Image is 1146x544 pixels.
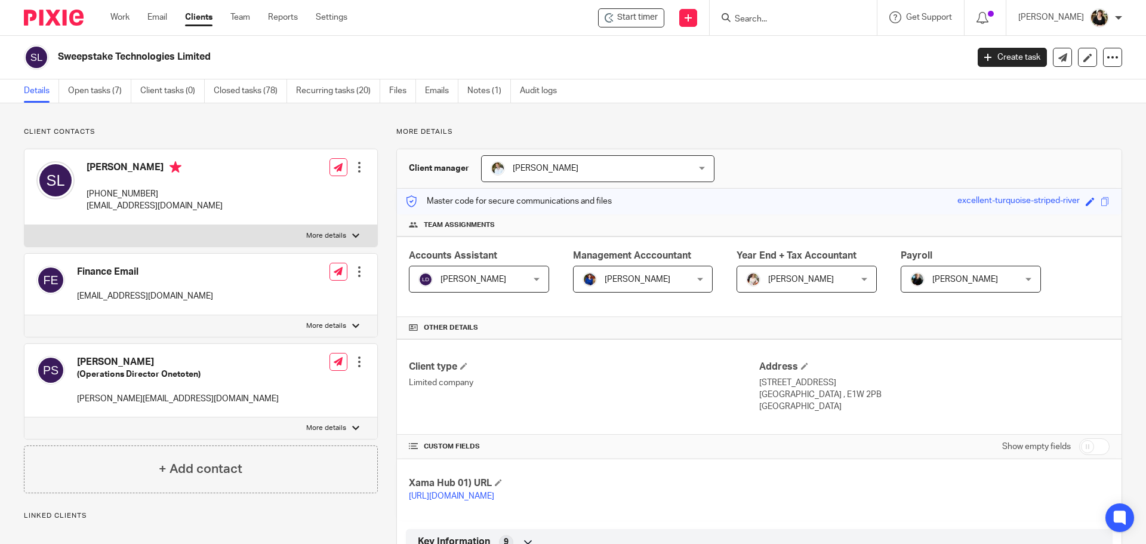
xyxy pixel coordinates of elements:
[68,79,131,103] a: Open tasks (7)
[409,492,494,500] a: [URL][DOMAIN_NAME]
[598,8,664,27] div: Sweepstake Technologies Limited
[296,79,380,103] a: Recurring tasks (20)
[306,321,346,331] p: More details
[957,195,1080,208] div: excellent-turquoise-striped-river
[467,79,511,103] a: Notes (1)
[734,14,841,25] input: Search
[513,164,578,173] span: [PERSON_NAME]
[58,51,780,63] h2: Sweepstake Technologies Limited
[36,266,65,294] img: svg%3E
[306,231,346,241] p: More details
[77,368,279,380] h5: (Operations Director Onetoten)
[759,389,1110,401] p: [GEOGRAPHIC_DATA] , E1W 2PB
[24,127,378,137] p: Client contacts
[932,275,998,284] span: [PERSON_NAME]
[110,11,130,23] a: Work
[906,13,952,21] span: Get Support
[170,161,181,173] i: Primary
[214,79,287,103] a: Closed tasks (78)
[409,162,469,174] h3: Client manager
[306,423,346,433] p: More details
[759,401,1110,413] p: [GEOGRAPHIC_DATA]
[77,393,279,405] p: [PERSON_NAME][EMAIL_ADDRESS][DOMAIN_NAME]
[36,161,75,199] img: svg%3E
[605,275,670,284] span: [PERSON_NAME]
[424,220,495,230] span: Team assignments
[77,266,213,278] h4: Finance Email
[87,188,223,200] p: [PHONE_NUMBER]
[425,79,458,103] a: Emails
[746,272,760,287] img: Kayleigh%20Henson.jpeg
[520,79,566,103] a: Audit logs
[910,272,925,287] img: nicky-partington.jpg
[768,275,834,284] span: [PERSON_NAME]
[140,79,205,103] a: Client tasks (0)
[583,272,597,287] img: Nicole.jpeg
[737,251,857,260] span: Year End + Tax Accountant
[491,161,505,176] img: sarah-royle.jpg
[418,272,433,287] img: svg%3E
[230,11,250,23] a: Team
[1090,8,1109,27] img: Helen%20Campbell.jpeg
[389,79,416,103] a: Files
[573,251,691,260] span: Management Acccountant
[77,290,213,302] p: [EMAIL_ADDRESS][DOMAIN_NAME]
[409,251,497,260] span: Accounts Assistant
[24,79,59,103] a: Details
[316,11,347,23] a: Settings
[147,11,167,23] a: Email
[759,377,1110,389] p: [STREET_ADDRESS]
[24,10,84,26] img: Pixie
[759,361,1110,373] h4: Address
[978,48,1047,67] a: Create task
[185,11,212,23] a: Clients
[424,323,478,333] span: Other details
[87,200,223,212] p: [EMAIL_ADDRESS][DOMAIN_NAME]
[409,442,759,451] h4: CUSTOM FIELDS
[77,356,279,368] h4: [PERSON_NAME]
[396,127,1122,137] p: More details
[1018,11,1084,23] p: [PERSON_NAME]
[24,45,49,70] img: svg%3E
[409,477,759,490] h4: Xama Hub 01) URL
[409,361,759,373] h4: Client type
[159,460,242,478] h4: + Add contact
[901,251,932,260] span: Payroll
[36,356,65,385] img: svg%3E
[409,377,759,389] p: Limited company
[617,11,658,24] span: Start timer
[24,511,378,521] p: Linked clients
[406,195,612,207] p: Master code for secure communications and files
[1002,441,1071,453] label: Show empty fields
[268,11,298,23] a: Reports
[440,275,506,284] span: [PERSON_NAME]
[87,161,223,176] h4: [PERSON_NAME]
